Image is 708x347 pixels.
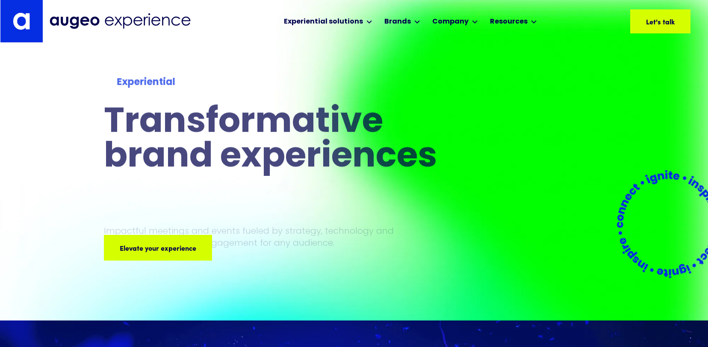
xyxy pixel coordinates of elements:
[432,17,469,27] div: Company
[117,76,460,90] div: Experiential
[104,225,398,249] p: Impactful meetings and events fueled by strategy, technology and data insights to ignite engageme...
[13,12,30,30] img: Augeo's "a" monogram decorative logo in white.
[490,17,528,27] div: Resources
[50,13,191,29] img: Augeo Experience business unit full logo in midnight blue.
[384,17,411,27] div: Brands
[284,17,363,27] div: Experiential solutions
[104,235,212,261] a: Elevate your experience
[630,9,690,33] a: Let's talk
[104,106,473,175] h1: Transformative brand experiences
